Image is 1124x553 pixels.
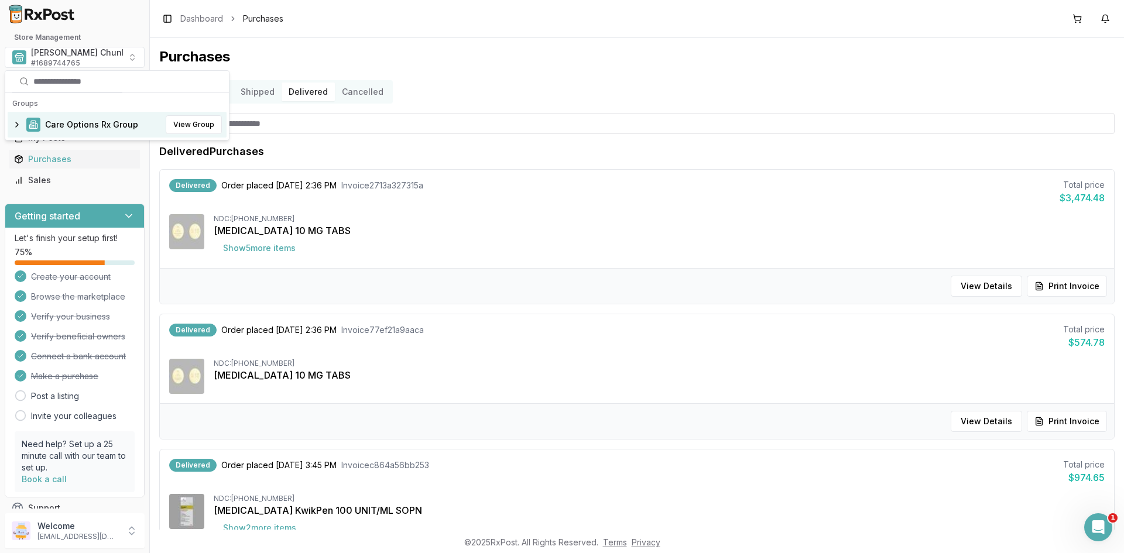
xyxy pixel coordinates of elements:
[341,459,429,471] span: Invoice c864a56bb253
[159,143,264,160] h1: Delivered Purchases
[341,180,423,191] span: Invoice 2713a327315a
[169,359,204,394] img: Jardiance 10 MG TABS
[1063,470,1105,485] div: $974.65
[9,149,140,170] a: Purchases
[214,224,1105,238] div: [MEDICAL_DATA] 10 MG TABS
[603,537,627,547] a: Terms
[214,214,1105,224] div: NDC: [PHONE_NUMBER]
[166,115,222,134] button: View Group
[31,47,169,59] span: [PERSON_NAME] Chunk Pharmacy
[1063,459,1105,470] div: Total price
[169,324,217,336] div: Delivered
[632,537,660,547] a: Privacy
[214,238,305,259] button: Show5more items
[9,170,140,191] a: Sales
[5,5,80,23] img: RxPost Logo
[31,390,79,402] a: Post a listing
[31,59,80,68] span: # 1689744765
[31,370,98,382] span: Make a purchase
[243,13,283,25] span: Purchases
[31,410,116,422] a: Invite your colleagues
[180,13,223,25] a: Dashboard
[22,438,128,473] p: Need help? Set up a 25 minute call with our team to set up.
[214,517,306,538] button: Show2more items
[14,153,135,165] div: Purchases
[1108,513,1118,523] span: 1
[22,474,67,484] a: Book a call
[31,311,110,322] span: Verify your business
[8,95,227,112] div: Groups
[169,494,204,529] img: Basaglar KwikPen 100 UNIT/ML SOPN
[37,520,119,532] p: Welcome
[1063,335,1105,349] div: $574.78
[221,180,337,191] span: Order placed [DATE] 2:36 PM
[5,47,145,68] button: Select a view
[5,150,145,169] button: Purchases
[1084,513,1112,541] iframe: Intercom live chat
[221,324,337,336] span: Order placed [DATE] 2:36 PM
[37,532,119,541] p: [EMAIL_ADDRESS][DOMAIN_NAME]
[15,209,80,223] h3: Getting started
[31,291,125,303] span: Browse the marketplace
[282,83,335,101] button: Delivered
[5,497,145,518] button: Support
[31,331,125,342] span: Verify beneficial owners
[234,83,282,101] button: Shipped
[15,232,135,244] p: Let's finish your setup first!
[214,494,1105,503] div: NDC: [PHONE_NUMBER]
[45,119,138,130] span: Care Options Rx Group
[169,459,217,472] div: Delivered
[31,351,126,362] span: Connect a bank account
[1027,411,1107,432] button: Print Invoice
[169,179,217,192] div: Delivered
[1063,324,1105,335] div: Total price
[951,276,1022,297] button: View Details
[31,271,111,283] span: Create your account
[5,33,145,42] h2: Store Management
[951,411,1022,432] button: View Details
[180,13,283,25] nav: breadcrumb
[1027,276,1107,297] button: Print Invoice
[1060,191,1105,205] div: $3,474.48
[12,521,30,540] img: User avatar
[214,503,1105,517] div: [MEDICAL_DATA] KwikPen 100 UNIT/ML SOPN
[221,459,337,471] span: Order placed [DATE] 3:45 PM
[15,246,32,258] span: 75 %
[214,368,1105,382] div: [MEDICAL_DATA] 10 MG TABS
[335,83,390,101] button: Cancelled
[14,174,135,186] div: Sales
[169,214,204,249] img: Jardiance 10 MG TABS
[214,359,1105,368] div: NDC: [PHONE_NUMBER]
[159,47,1115,66] h1: Purchases
[1060,179,1105,191] div: Total price
[341,324,424,336] span: Invoice 77ef21a9aaca
[5,171,145,190] button: Sales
